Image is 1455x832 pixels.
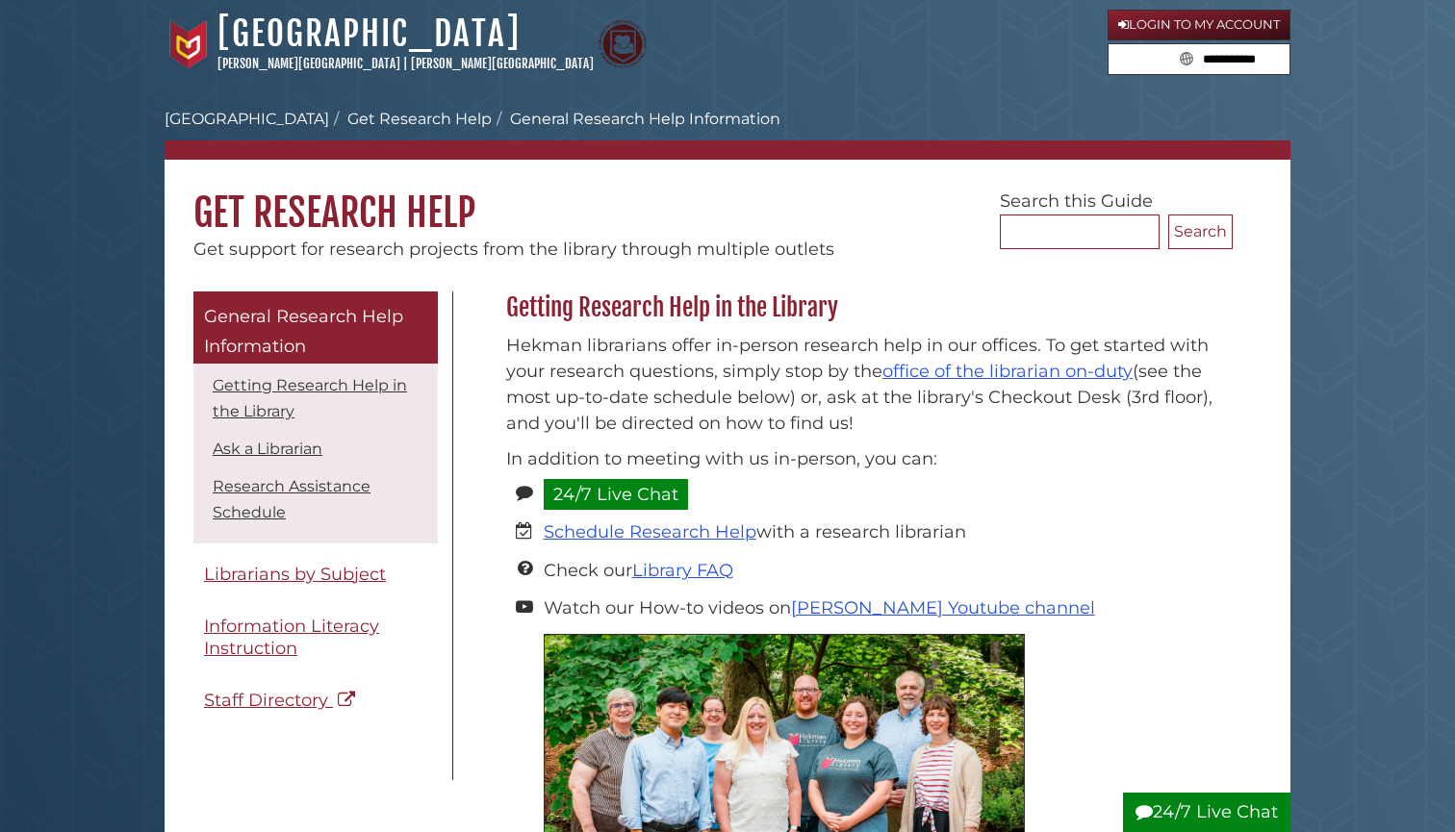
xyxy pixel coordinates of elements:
span: | [403,56,408,71]
a: Librarians by Subject [193,553,438,596]
a: Getting Research Help in the Library [213,376,407,420]
form: Search library guides, policies, and FAQs. [1108,43,1290,76]
h1: Get Research Help [165,160,1290,237]
span: Get support for research projects from the library through multiple outlets [193,239,834,260]
h2: Getting Research Help in the Library [497,292,1233,323]
a: Ask a Librarian [213,440,322,458]
span: General Research Help Information [204,306,403,358]
a: Login to My Account [1108,10,1290,40]
a: [GEOGRAPHIC_DATA] [217,13,521,55]
a: Research Assistance Schedule [213,477,370,521]
img: Calvin University [165,20,213,68]
a: Information Literacy Instruction [193,605,438,669]
a: Get Research Help [347,110,492,128]
a: 24/7 Live Chat [544,479,688,510]
img: Calvin Theological Seminary [599,20,647,68]
li: with a research librarian [544,519,1223,545]
li: General Research Help Information [492,108,780,131]
div: Guide Pages [193,291,438,732]
li: Watch our How-to videos on [544,595,1223,621]
button: Search [1174,44,1199,70]
a: office of the librarian on-duty [882,361,1133,382]
a: [PERSON_NAME][GEOGRAPHIC_DATA] [411,56,594,71]
a: Staff Directory [193,679,438,722]
a: Library FAQ [632,560,733,581]
p: In addition to meeting with us in-person, you can: [506,446,1223,472]
button: 24/7 Live Chat [1123,793,1290,832]
a: General Research Help Information [193,291,438,364]
a: [PERSON_NAME][GEOGRAPHIC_DATA] [217,56,400,71]
span: Staff Directory [204,690,328,711]
a: Schedule Research Help [544,521,756,542]
p: Hekman librarians offer in-person research help in our offices. To get started with your research... [506,333,1223,437]
button: Search [1168,214,1233,249]
a: [PERSON_NAME] Youtube channel [791,597,1095,618]
span: Librarians by Subject [204,564,386,585]
a: [GEOGRAPHIC_DATA] [165,110,329,128]
nav: breadcrumb [165,108,1290,160]
span: Information Literacy Instruction [204,616,379,659]
li: Check our [544,558,1223,584]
